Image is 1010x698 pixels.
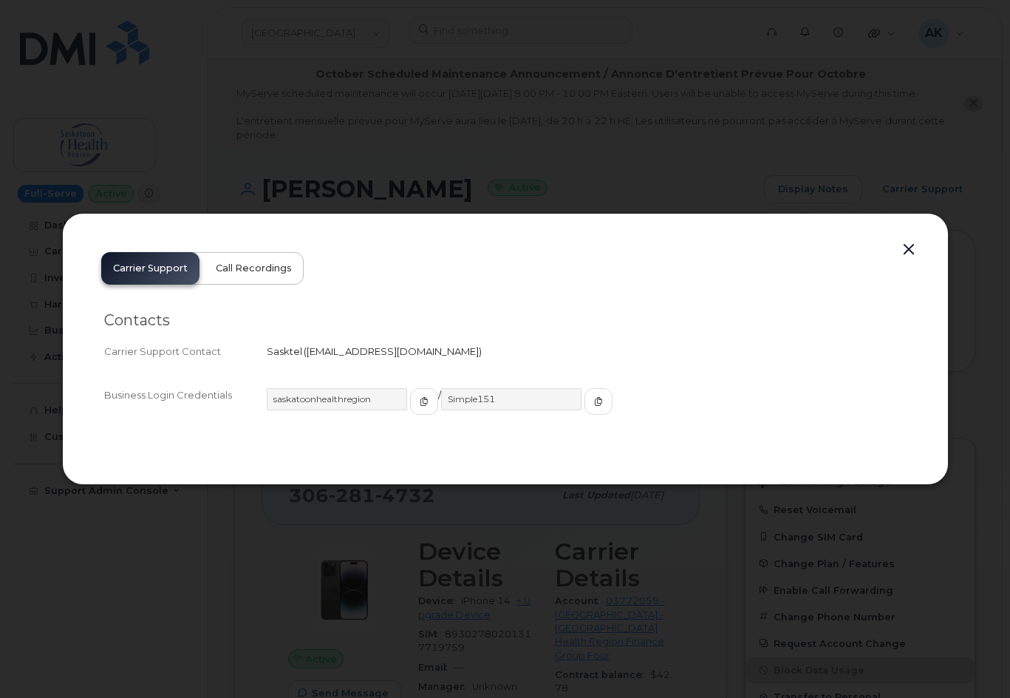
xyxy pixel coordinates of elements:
[216,262,292,274] span: Call Recordings
[267,388,907,428] div: /
[267,345,302,357] span: Sasktel
[104,388,267,428] div: Business Login Credentials
[584,388,613,415] button: copy to clipboard
[410,388,438,415] button: copy to clipboard
[946,634,999,687] iframe: Messenger Launcher
[104,345,267,359] div: Carrier Support Contact
[104,311,907,330] h2: Contacts
[307,345,479,357] span: [EMAIL_ADDRESS][DOMAIN_NAME]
